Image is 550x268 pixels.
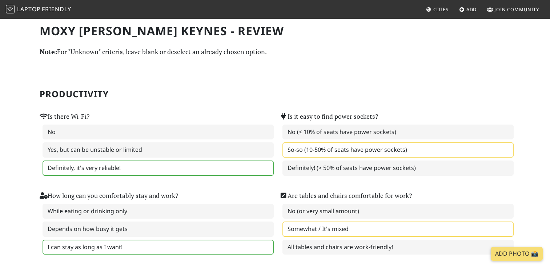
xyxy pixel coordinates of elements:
[280,191,412,201] label: Are tables and chairs comfortable for work?
[484,3,542,16] a: Join Community
[40,47,57,56] strong: Note:
[43,204,274,219] label: While eating or drinking only
[43,161,274,176] label: Definitely, it's very reliable!
[282,125,514,140] label: No (< 10% of seats have power sockets)
[43,222,274,237] label: Depends on how busy it gets
[40,46,511,57] p: For "Unknown" criteria, leave blank or deselect an already chosen option.
[280,111,378,122] label: Is it easy to find power sockets?
[6,3,71,16] a: LaptopFriendly LaptopFriendly
[282,222,514,237] label: Somewhat / It's mixed
[282,161,514,176] label: Definitely! (> 50% of seats have power sockets)
[466,6,477,13] span: Add
[40,191,178,201] label: How long can you comfortably stay and work?
[17,5,41,13] span: Laptop
[491,247,543,261] a: Add Photo 📸
[456,3,480,16] a: Add
[43,142,274,158] label: Yes, but can be unstable or limited
[433,6,449,13] span: Cities
[43,240,274,255] label: I can stay as long as I want!
[40,111,89,122] label: Is there Wi-Fi?
[494,6,539,13] span: Join Community
[282,142,514,158] label: So-so (10-50% of seats have power sockets)
[6,5,15,13] img: LaptopFriendly
[282,204,514,219] label: No (or very small amount)
[423,3,451,16] a: Cities
[282,240,514,255] label: All tables and chairs are work-friendly!
[40,89,511,100] h2: Productivity
[43,125,274,140] label: No
[40,24,511,38] h1: Moxy [PERSON_NAME] Keynes - Review
[42,5,71,13] span: Friendly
